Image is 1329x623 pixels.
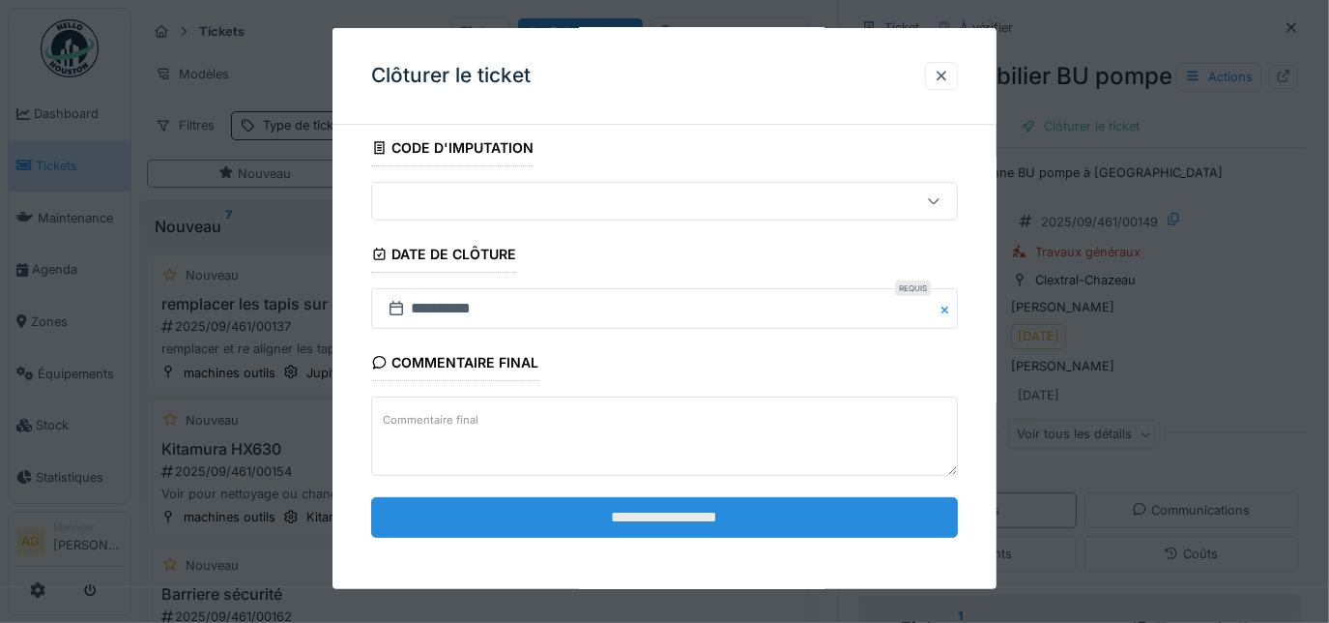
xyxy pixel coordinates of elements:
[895,281,931,296] div: Requis
[371,240,517,273] div: Date de clôture
[371,348,539,381] div: Commentaire final
[379,408,482,432] label: Commentaire final
[371,64,531,88] h3: Clôturer le ticket
[371,133,534,166] div: Code d'imputation
[937,288,958,329] button: Close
